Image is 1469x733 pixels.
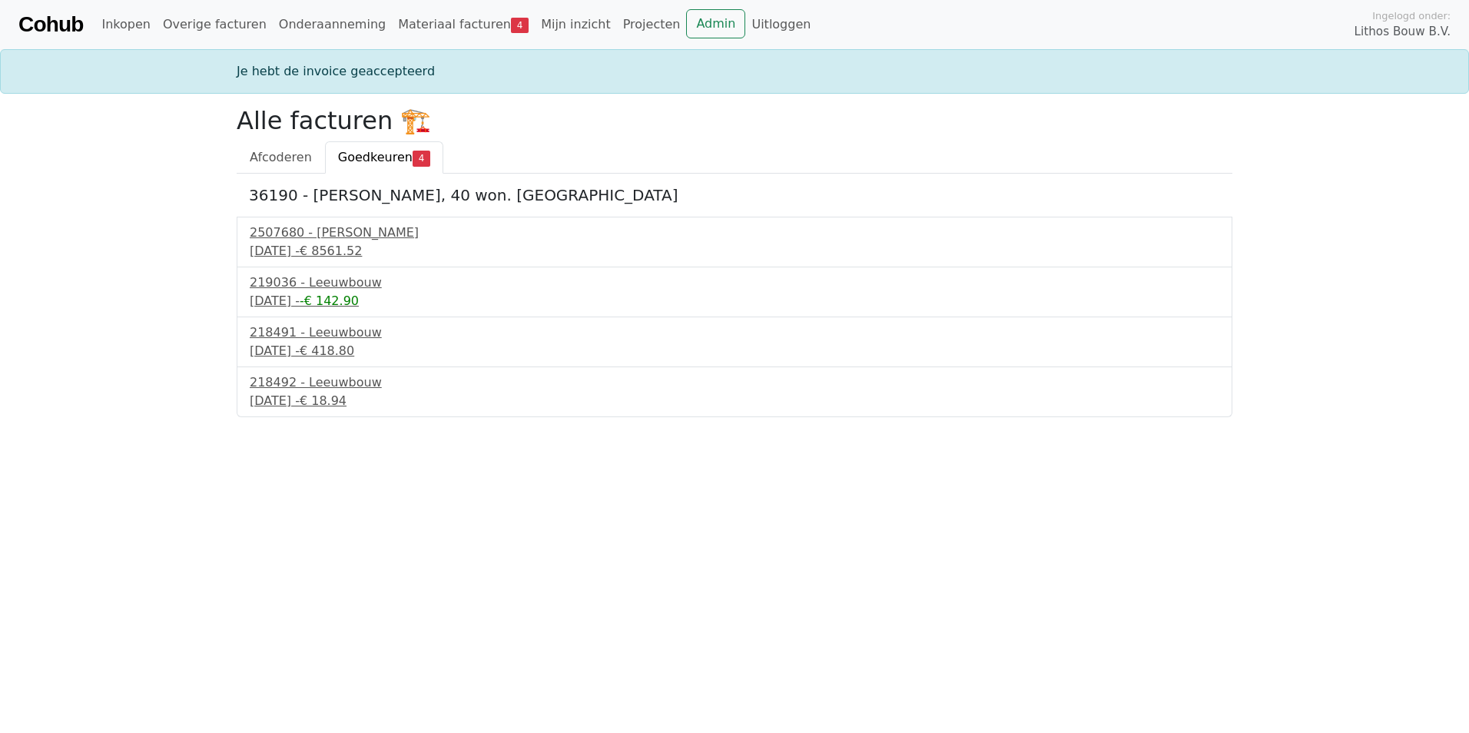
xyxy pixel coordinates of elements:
[535,9,617,40] a: Mijn inzicht
[249,186,1220,204] h5: 36190 - [PERSON_NAME], 40 won. [GEOGRAPHIC_DATA]
[250,342,1219,360] div: [DATE] -
[250,242,1219,260] div: [DATE] -
[300,393,347,408] span: € 18.94
[300,244,362,258] span: € 8561.52
[250,274,1219,292] div: 219036 - Leeuwbouw
[250,224,1219,260] a: 2507680 - [PERSON_NAME][DATE] -€ 8561.52
[392,9,535,40] a: Materiaal facturen4
[325,141,443,174] a: Goedkeuren4
[300,343,354,358] span: € 418.80
[338,150,413,164] span: Goedkeuren
[1372,8,1451,23] span: Ingelogd onder:
[250,323,1219,360] a: 218491 - Leeuwbouw[DATE] -€ 418.80
[250,373,1219,392] div: 218492 - Leeuwbouw
[250,150,312,164] span: Afcoderen
[237,141,325,174] a: Afcoderen
[745,9,817,40] a: Uitloggen
[250,373,1219,410] a: 218492 - Leeuwbouw[DATE] -€ 18.94
[250,274,1219,310] a: 219036 - Leeuwbouw[DATE] --€ 142.90
[413,151,430,166] span: 4
[18,6,83,43] a: Cohub
[511,18,529,33] span: 4
[617,9,687,40] a: Projecten
[300,294,359,308] span: -€ 142.90
[686,9,745,38] a: Admin
[237,106,1232,135] h2: Alle facturen 🏗️
[1355,23,1451,41] span: Lithos Bouw B.V.
[250,292,1219,310] div: [DATE] -
[250,392,1219,410] div: [DATE] -
[250,224,1219,242] div: 2507680 - [PERSON_NAME]
[250,323,1219,342] div: 218491 - Leeuwbouw
[227,62,1242,81] div: Je hebt de invoice geaccepteerd
[95,9,156,40] a: Inkopen
[157,9,273,40] a: Overige facturen
[273,9,392,40] a: Onderaanneming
